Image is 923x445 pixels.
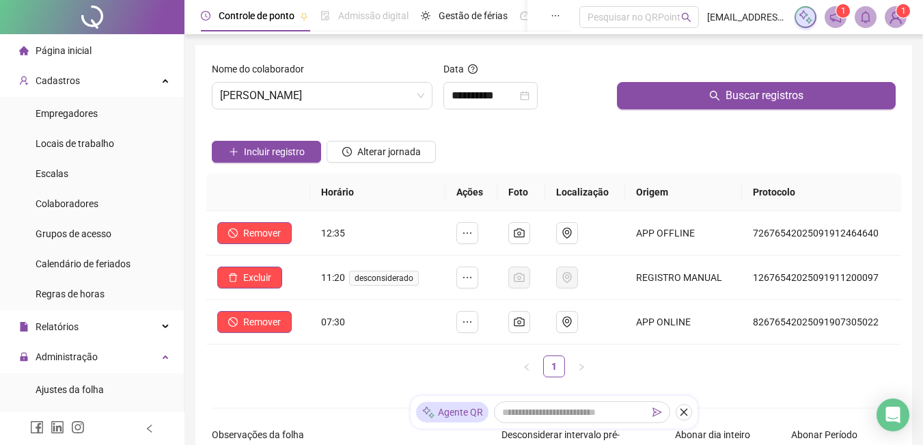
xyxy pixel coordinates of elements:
[625,211,742,256] td: APP OFFLINE
[243,314,281,329] span: Remover
[544,356,564,377] a: 1
[798,10,813,25] img: sparkle-icon.fc2bf0ac1784a2077858766a79e2daf3.svg
[462,228,473,239] span: ellipsis
[36,288,105,299] span: Regras de horas
[416,402,488,422] div: Agente QR
[679,407,689,417] span: close
[310,174,445,211] th: Horário
[36,45,92,56] span: Página inicial
[901,6,906,16] span: 1
[19,352,29,362] span: lock
[30,420,44,434] span: facebook
[228,317,238,327] span: stop
[217,267,282,288] button: Excluir
[145,424,154,433] span: left
[742,211,901,256] td: 72676542025091912464640
[523,363,531,371] span: left
[562,316,573,327] span: environment
[462,316,473,327] span: ellipsis
[896,4,910,18] sup: Atualize o seu contato no menu Meus Dados
[36,108,98,119] span: Empregadores
[36,384,104,395] span: Ajustes da folha
[791,427,866,442] label: Abonar Período
[321,228,345,239] span: 12:35
[497,174,545,211] th: Foto
[327,141,436,163] button: Alterar jornada
[19,46,29,55] span: home
[338,10,409,21] span: Admissão digital
[877,399,909,431] div: Open Intercom Messenger
[243,270,271,285] span: Excluir
[742,256,901,300] td: 12676542025091911200097
[217,222,292,244] button: Remover
[570,355,592,377] li: Próxima página
[859,11,872,23] span: bell
[36,258,130,269] span: Calendário de feriados
[228,273,238,282] span: delete
[321,272,424,283] span: 11:20
[36,351,98,362] span: Administração
[422,405,435,420] img: sparkle-icon.fc2bf0ac1784a2077858766a79e2daf3.svg
[625,300,742,345] td: APP ONLINE
[652,407,662,417] span: send
[71,420,85,434] span: instagram
[570,355,592,377] button: right
[625,256,742,300] td: REGISTRO MANUAL
[545,174,626,211] th: Localização
[220,83,424,109] span: WESLEY SANTANA SILVA
[516,355,538,377] li: Página anterior
[551,11,560,21] span: ellipsis
[357,144,421,159] span: Alterar jornada
[514,316,525,327] span: camera
[36,198,98,209] span: Colaboradores
[228,228,238,238] span: stop
[36,228,111,239] span: Grupos de acesso
[219,10,294,21] span: Controle de ponto
[885,7,906,27] img: 69000
[709,90,720,101] span: search
[19,76,29,85] span: user-add
[617,82,896,109] button: Buscar registros
[543,355,565,377] li: 1
[217,311,292,333] button: Remover
[514,228,525,239] span: camera
[836,4,850,18] sup: 1
[520,11,529,21] span: dashboard
[462,272,473,283] span: ellipsis
[829,11,842,23] span: notification
[36,321,79,332] span: Relatórios
[36,138,114,149] span: Locais de trabalho
[300,12,308,21] span: pushpin
[675,427,759,442] label: Abonar dia inteiro
[468,64,478,74] span: question-circle
[321,316,345,327] span: 07:30
[625,174,742,211] th: Origem
[439,10,508,21] span: Gestão de férias
[342,147,352,157] span: clock-circle
[243,226,281,241] span: Remover
[562,228,573,239] span: environment
[443,64,464,75] span: Data
[681,12,691,23] span: search
[229,147,238,157] span: plus
[212,141,321,163] button: Incluir registro
[327,148,436,159] a: Alterar jornada
[36,168,68,179] span: Escalas
[244,144,305,159] span: Incluir registro
[742,174,901,211] th: Protocolo
[212,62,313,77] label: Nome do colaborador
[742,300,901,345] td: 82676542025091907305022
[36,75,80,86] span: Cadastros
[320,11,330,21] span: file-done
[349,271,419,286] span: desconsiderado
[726,87,803,104] span: Buscar registros
[19,322,29,332] span: file
[577,363,586,371] span: right
[201,11,210,21] span: clock-circle
[841,6,846,16] span: 1
[421,11,430,21] span: sun
[445,174,498,211] th: Ações
[212,427,313,442] label: Observações da folha
[51,420,64,434] span: linkedin
[707,10,786,25] span: [EMAIL_ADDRESS][DOMAIN_NAME]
